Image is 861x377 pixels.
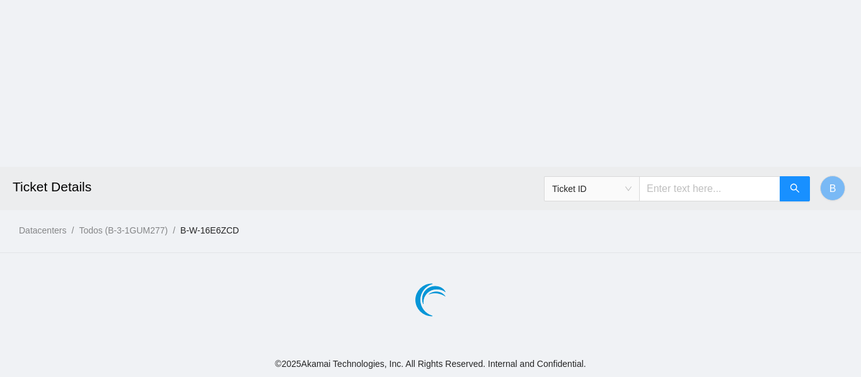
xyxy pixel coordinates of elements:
[639,176,780,201] input: Enter text here...
[790,183,800,195] span: search
[19,225,66,235] a: Datacenters
[79,225,168,235] a: Todos (B-3-1GUM277)
[820,176,845,201] button: B
[780,176,810,201] button: search
[173,225,175,235] span: /
[71,225,74,235] span: /
[552,179,632,198] span: Ticket ID
[829,181,836,196] span: B
[180,225,239,235] a: B-W-16E6ZCD
[13,167,598,207] h2: Ticket Details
